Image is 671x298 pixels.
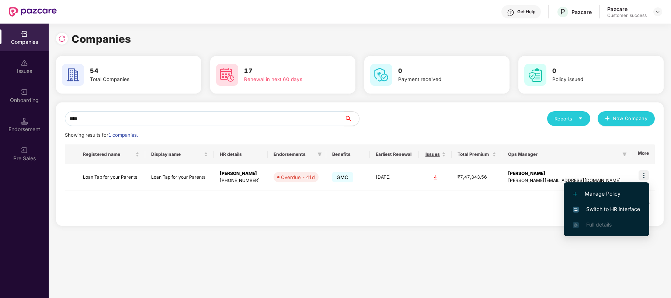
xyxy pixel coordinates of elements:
[607,6,647,13] div: Pazcare
[613,115,648,122] span: New Company
[508,151,619,157] span: Ops Manager
[552,76,639,83] div: Policy issued
[425,151,440,157] span: Issues
[77,144,145,164] th: Registered name
[344,111,359,126] button: search
[452,144,502,164] th: Total Premium
[517,9,535,15] div: Get Help
[508,177,625,184] div: [PERSON_NAME][EMAIL_ADDRESS][DOMAIN_NAME]
[317,152,322,157] span: filter
[21,118,28,125] img: svg+xml;base64,PHN2ZyB3aWR0aD0iMTQuNSIgaGVpZ2h0PSIxNC41IiB2aWV3Qm94PSIwIDAgMTYgMTYiIGZpbGw9Im5vbm...
[508,170,625,177] div: [PERSON_NAME]
[83,151,134,157] span: Registered name
[244,76,331,83] div: Renewal in next 60 days
[281,173,315,181] div: Overdue - 41d
[90,76,177,83] div: Total Companies
[220,177,262,184] div: [PHONE_NUMBER]
[77,164,145,190] td: Loan Tap for your Parents
[554,115,583,122] div: Reports
[145,164,213,190] td: Loan Tap for your Parents
[573,222,579,228] img: svg+xml;base64,PHN2ZyB4bWxucz0iaHR0cDovL3d3dy53My5vcmcvMjAwMC9zdmciIHdpZHRoPSIxNi4zNjMiIGhlaWdodD...
[344,116,359,122] span: search
[573,205,640,213] span: Switch to HR interface
[573,190,640,198] span: Manage Policy
[425,174,446,181] div: 4
[21,147,28,154] img: svg+xml;base64,PHN2ZyB3aWR0aD0iMjAiIGhlaWdodD0iMjAiIHZpZXdCb3g9IjAgMCAyMCAyMCIgZmlsbD0ibm9uZSIgeG...
[90,66,177,76] h3: 54
[58,35,66,42] img: svg+xml;base64,PHN2ZyBpZD0iUmVsb2FkLTMyeDMyIiB4bWxucz0iaHR0cDovL3d3dy53My5vcmcvMjAwMC9zdmciIHdpZH...
[458,151,491,157] span: Total Premium
[21,88,28,96] img: svg+xml;base64,PHN2ZyB3aWR0aD0iMjAiIGhlaWdodD0iMjAiIHZpZXdCb3g9IjAgMCAyMCAyMCIgZmlsbD0ibm9uZSIgeG...
[622,152,627,157] span: filter
[586,221,612,228] span: Full details
[398,66,485,76] h3: 0
[621,150,628,159] span: filter
[552,66,639,76] h3: 0
[458,174,496,181] div: ₹7,47,343.56
[639,170,649,180] img: icon
[108,132,138,138] span: 1 companies.
[571,8,592,15] div: Pazcare
[9,7,57,17] img: New Pazcare Logo
[419,144,452,164] th: Issues
[655,9,661,15] img: svg+xml;base64,PHN2ZyBpZD0iRHJvcGRvd24tMzJ4MzIiIHhtbG5zPSJodHRwOi8vd3d3LnczLm9yZy8yMDAwL3N2ZyIgd2...
[524,64,546,86] img: svg+xml;base64,PHN2ZyB4bWxucz0iaHR0cDovL3d3dy53My5vcmcvMjAwMC9zdmciIHdpZHRoPSI2MCIgaGVpZ2h0PSI2MC...
[316,150,323,159] span: filter
[145,144,213,164] th: Display name
[598,111,655,126] button: plusNew Company
[216,64,238,86] img: svg+xml;base64,PHN2ZyB4bWxucz0iaHR0cDovL3d3dy53My5vcmcvMjAwMC9zdmciIHdpZHRoPSI2MCIgaGVpZ2h0PSI2MC...
[607,13,647,18] div: Customer_success
[214,144,268,164] th: HR details
[370,144,419,164] th: Earliest Renewal
[21,59,28,67] img: svg+xml;base64,PHN2ZyBpZD0iSXNzdWVzX2Rpc2FibGVkIiB4bWxucz0iaHR0cDovL3d3dy53My5vcmcvMjAwMC9zdmciIH...
[332,172,353,182] span: GMC
[573,207,579,213] img: svg+xml;base64,PHN2ZyB4bWxucz0iaHR0cDovL3d3dy53My5vcmcvMjAwMC9zdmciIHdpZHRoPSIxNiIgaGVpZ2h0PSIxNi...
[65,132,138,138] span: Showing results for
[151,151,202,157] span: Display name
[578,116,583,121] span: caret-down
[220,170,262,177] div: [PERSON_NAME]
[560,7,565,16] span: P
[244,66,331,76] h3: 17
[72,31,131,47] h1: Companies
[631,144,655,164] th: More
[370,64,392,86] img: svg+xml;base64,PHN2ZyB4bWxucz0iaHR0cDovL3d3dy53My5vcmcvMjAwMC9zdmciIHdpZHRoPSI2MCIgaGVpZ2h0PSI2MC...
[62,64,84,86] img: svg+xml;base64,PHN2ZyB4bWxucz0iaHR0cDovL3d3dy53My5vcmcvMjAwMC9zdmciIHdpZHRoPSI2MCIgaGVpZ2h0PSI2MC...
[398,76,485,83] div: Payment received
[274,151,314,157] span: Endorsements
[573,192,577,196] img: svg+xml;base64,PHN2ZyB4bWxucz0iaHR0cDovL3d3dy53My5vcmcvMjAwMC9zdmciIHdpZHRoPSIxMi4yMDEiIGhlaWdodD...
[326,144,370,164] th: Benefits
[21,30,28,38] img: svg+xml;base64,PHN2ZyBpZD0iQ29tcGFuaWVzIiB4bWxucz0iaHR0cDovL3d3dy53My5vcmcvMjAwMC9zdmciIHdpZHRoPS...
[605,116,610,122] span: plus
[507,9,514,16] img: svg+xml;base64,PHN2ZyBpZD0iSGVscC0zMngzMiIgeG1sbnM9Imh0dHA6Ly93d3cudzMub3JnLzIwMDAvc3ZnIiB3aWR0aD...
[370,164,419,190] td: [DATE]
